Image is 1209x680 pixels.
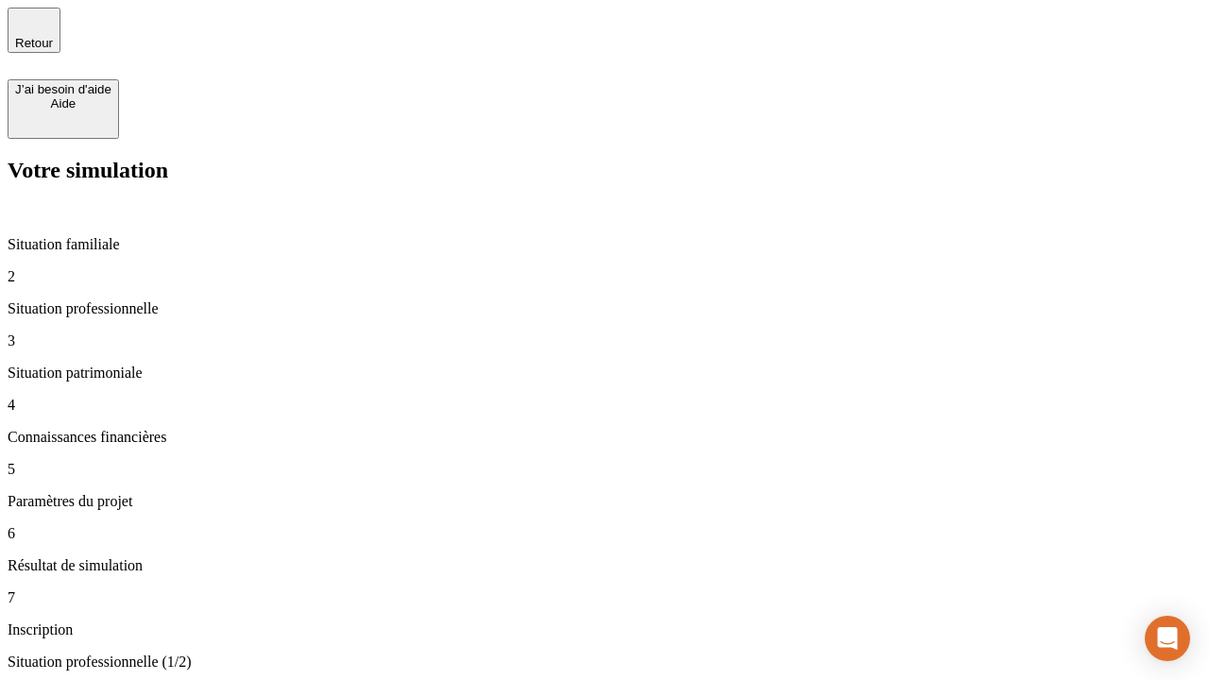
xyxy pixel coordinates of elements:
div: Aide [15,96,111,110]
p: Situation familiale [8,236,1201,253]
p: Résultat de simulation [8,557,1201,574]
p: 6 [8,525,1201,542]
div: Open Intercom Messenger [1145,616,1190,661]
p: 4 [8,397,1201,414]
p: Inscription [8,621,1201,638]
p: 7 [8,589,1201,606]
p: 3 [8,332,1201,349]
h2: Votre simulation [8,158,1201,183]
p: 2 [8,268,1201,285]
div: J’ai besoin d'aide [15,82,111,96]
p: Situation professionnelle [8,300,1201,317]
p: 5 [8,461,1201,478]
span: Retour [15,36,53,50]
button: Retour [8,8,60,53]
p: Connaissances financières [8,429,1201,446]
p: Paramètres du projet [8,493,1201,510]
p: Situation professionnelle (1/2) [8,654,1201,671]
button: J’ai besoin d'aideAide [8,79,119,139]
p: Situation patrimoniale [8,365,1201,382]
